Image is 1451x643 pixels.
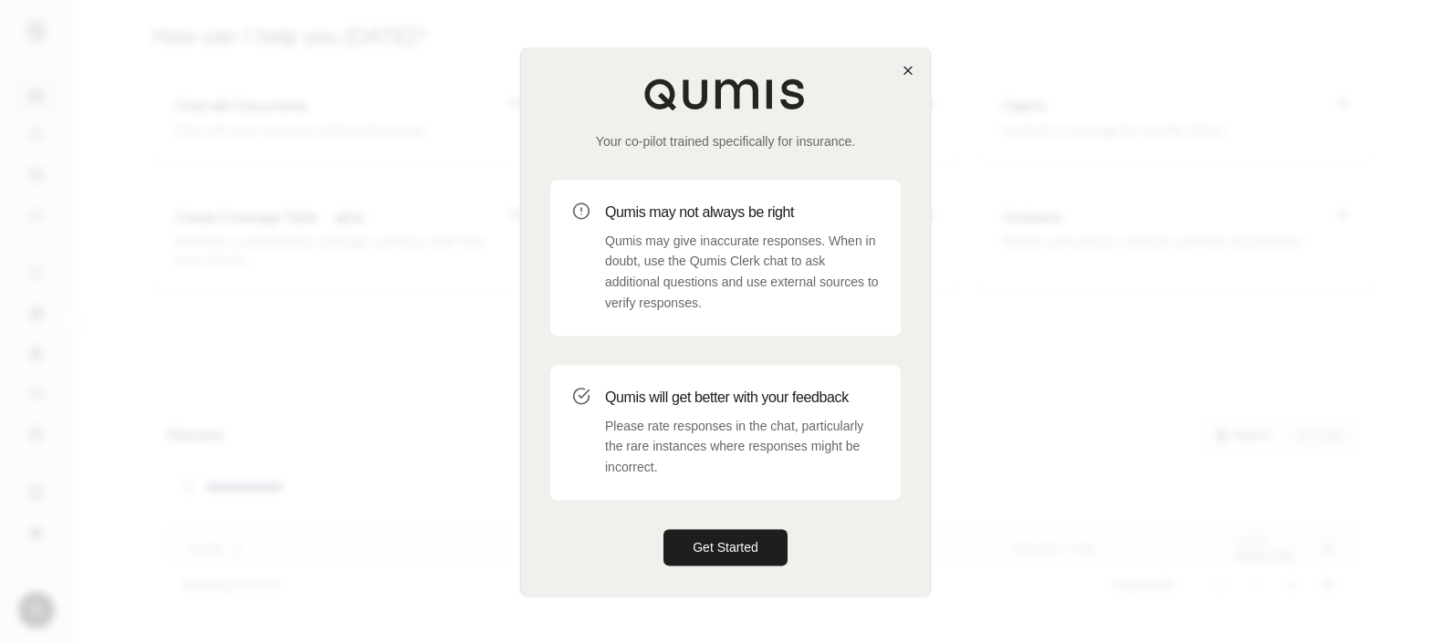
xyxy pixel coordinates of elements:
h3: Qumis may not always be right [605,202,879,223]
p: Please rate responses in the chat, particularly the rare instances where responses might be incor... [605,416,879,478]
p: Qumis may give inaccurate responses. When in doubt, use the Qumis Clerk chat to ask additional qu... [605,231,879,314]
button: Get Started [663,529,788,565]
p: Your co-pilot trained specifically for insurance. [550,132,901,150]
img: Qumis Logo [643,78,808,110]
h3: Qumis will get better with your feedback [605,387,879,409]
